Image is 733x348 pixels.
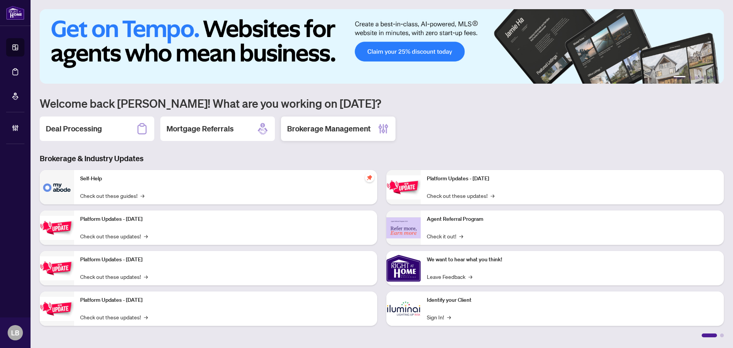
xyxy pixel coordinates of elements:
button: 4 [701,76,704,79]
img: Platform Updates - July 8, 2025 [40,297,74,321]
img: Platform Updates - September 16, 2025 [40,216,74,240]
button: 5 [707,76,710,79]
h2: Mortgage Referrals [166,123,234,134]
button: 2 [689,76,692,79]
p: Identify your Client [427,296,718,304]
span: pushpin [365,173,374,182]
img: Identify your Client [386,291,421,326]
p: Platform Updates - [DATE] [80,256,371,264]
p: Agent Referral Program [427,215,718,223]
a: Check out these updates!→ [427,191,494,200]
span: → [144,232,148,240]
img: Platform Updates - July 21, 2025 [40,256,74,280]
h2: Deal Processing [46,123,102,134]
span: LB [11,327,19,338]
a: Check out these updates!→ [80,313,148,321]
p: Self-Help [80,175,371,183]
h3: Brokerage & Industry Updates [40,153,724,164]
img: We want to hear what you think! [386,251,421,285]
span: → [459,232,463,240]
p: Platform Updates - [DATE] [80,296,371,304]
h2: Brokerage Management [287,123,371,134]
button: Open asap [702,321,725,344]
button: 6 [713,76,716,79]
span: → [491,191,494,200]
span: → [144,272,148,281]
img: Self-Help [40,170,74,204]
p: Platform Updates - [DATE] [427,175,718,183]
img: Slide 0 [40,9,724,84]
h1: Welcome back [PERSON_NAME]! What are you working on [DATE]? [40,96,724,110]
a: Check out these updates!→ [80,232,148,240]
button: 3 [695,76,698,79]
a: Leave Feedback→ [427,272,472,281]
a: Check out these updates!→ [80,272,148,281]
img: logo [6,6,24,20]
button: 1 [673,76,686,79]
p: Platform Updates - [DATE] [80,215,371,223]
span: → [144,313,148,321]
a: Check out these guides!→ [80,191,144,200]
span: → [447,313,451,321]
p: We want to hear what you think! [427,256,718,264]
span: → [468,272,472,281]
img: Platform Updates - June 23, 2025 [386,175,421,199]
img: Agent Referral Program [386,217,421,238]
span: → [140,191,144,200]
a: Sign In!→ [427,313,451,321]
a: Check it out!→ [427,232,463,240]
